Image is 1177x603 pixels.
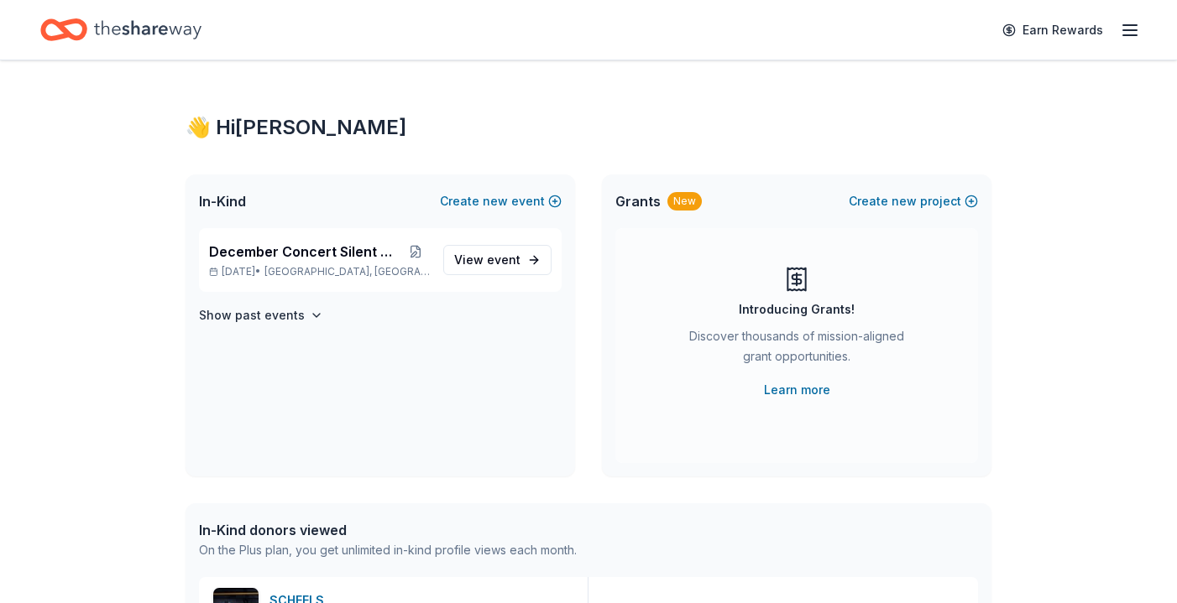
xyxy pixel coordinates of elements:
div: 👋 Hi [PERSON_NAME] [186,114,991,141]
span: new [892,191,917,211]
p: [DATE] • [209,265,430,278]
span: new [483,191,508,211]
span: [GEOGRAPHIC_DATA], [GEOGRAPHIC_DATA] [264,265,430,278]
button: Createnewproject [849,191,978,211]
h4: Show past events [199,305,305,325]
div: In-Kind donors viewed [199,520,577,540]
div: Discover thousands of mission-aligned grant opportunities. [683,326,911,373]
span: View [454,250,520,270]
a: Learn more [764,380,830,400]
a: Home [40,10,201,49]
span: December Concert Silent Auction [209,242,401,262]
span: In-Kind [199,191,246,211]
a: Earn Rewards [992,15,1113,45]
div: On the Plus plan, you get unlimited in-kind profile views each month. [199,540,577,560]
span: event [487,252,520,267]
div: Introducing Grants! [739,299,855,320]
button: Show past events [199,305,323,325]
button: Createnewevent [440,191,562,211]
a: View event [443,245,552,275]
span: Grants [615,191,661,211]
div: New [667,192,702,211]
